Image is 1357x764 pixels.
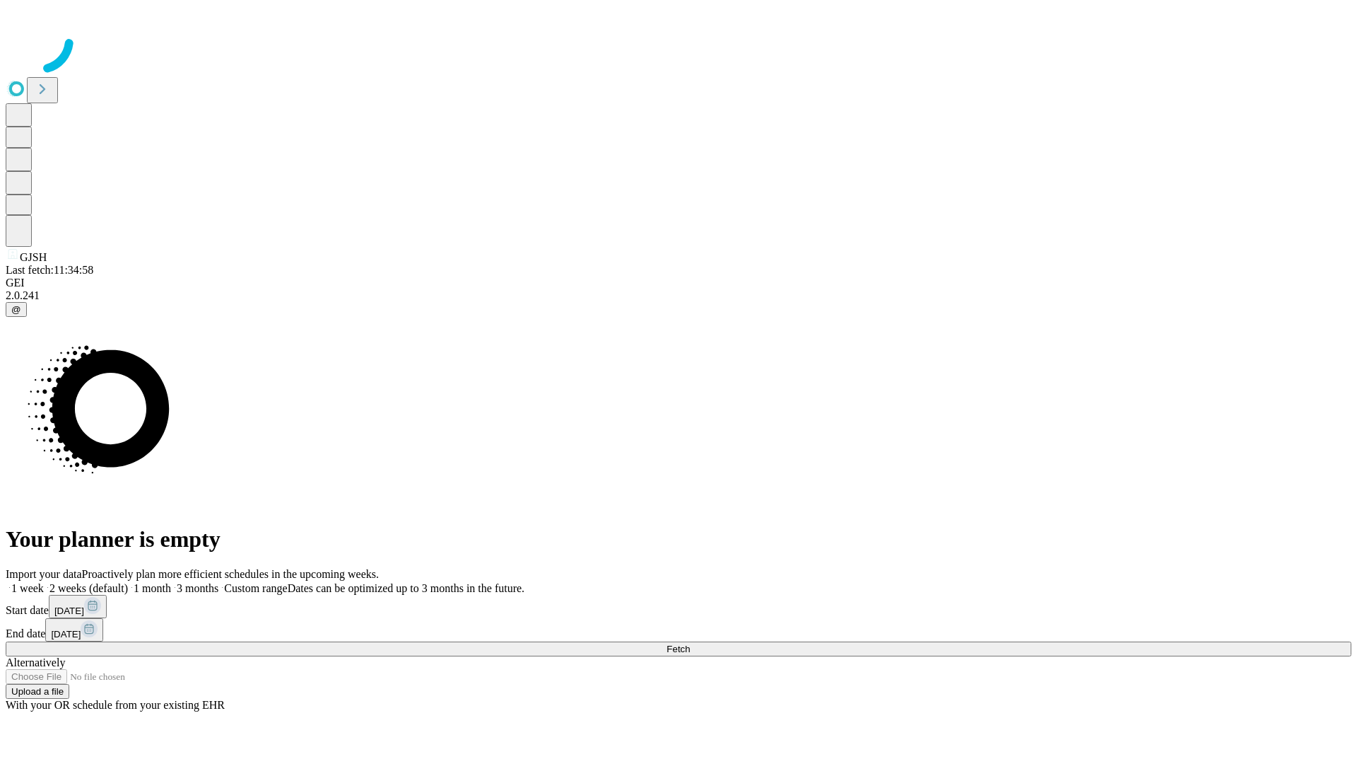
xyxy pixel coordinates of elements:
[82,568,379,580] span: Proactively plan more efficient schedules in the upcoming weeks.
[6,277,1351,289] div: GEI
[49,582,128,594] span: 2 weeks (default)
[6,642,1351,656] button: Fetch
[20,251,47,263] span: GJSH
[11,304,21,315] span: @
[6,264,93,276] span: Last fetch: 11:34:58
[134,582,171,594] span: 1 month
[6,526,1351,552] h1: Your planner is empty
[51,629,81,639] span: [DATE]
[6,618,1351,642] div: End date
[49,595,107,618] button: [DATE]
[11,582,44,594] span: 1 week
[666,644,690,654] span: Fetch
[54,606,84,616] span: [DATE]
[6,289,1351,302] div: 2.0.241
[6,656,65,668] span: Alternatively
[6,568,82,580] span: Import your data
[177,582,218,594] span: 3 months
[224,582,287,594] span: Custom range
[288,582,524,594] span: Dates can be optimized up to 3 months in the future.
[6,302,27,317] button: @
[6,595,1351,618] div: Start date
[6,684,69,699] button: Upload a file
[6,699,225,711] span: With your OR schedule from your existing EHR
[45,618,103,642] button: [DATE]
